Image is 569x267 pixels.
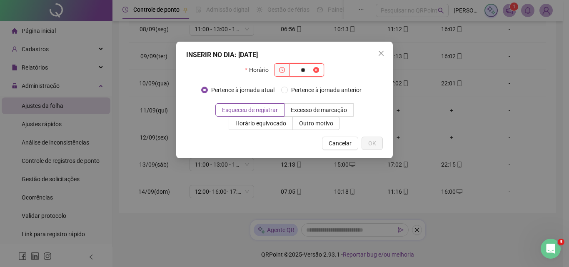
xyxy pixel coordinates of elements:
span: Outro motivo [299,120,333,127]
label: Horário [245,63,274,77]
button: Close [374,47,388,60]
span: Horário equivocado [235,120,286,127]
span: clock-circle [279,67,285,73]
div: INSERIR NO DIA : [DATE] [186,50,383,60]
span: Pertence à jornada atual [208,85,278,95]
span: Cancelar [329,139,352,148]
span: Pertence à jornada anterior [288,85,365,95]
iframe: Intercom live chat [541,239,561,259]
span: 3 [558,239,564,245]
button: OK [362,137,383,150]
span: Esqueceu de registrar [222,107,278,113]
span: Excesso de marcação [291,107,347,113]
button: Cancelar [322,137,358,150]
span: close [378,50,384,57]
